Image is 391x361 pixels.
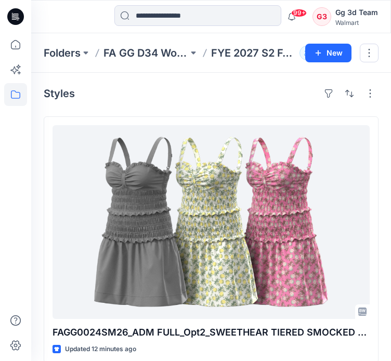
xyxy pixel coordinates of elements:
button: New [305,44,351,62]
a: FAGG0024SM26_ADM FULL_Opt2_SWEETHEAR TIERED SMOCKED MINI DRESS [53,125,370,319]
a: Folders [44,46,81,60]
div: Gg 3d Team [335,6,378,19]
p: Updated 12 minutes ago [65,344,136,355]
button: 4 [299,46,330,60]
div: G3 [312,7,331,26]
a: FA GG D34 Womens Tops and Dresses [103,46,188,60]
h4: Styles [44,87,75,100]
p: FYE 2027 S2 FA GG D34 Womens Tops and Dresses [211,46,296,60]
div: Walmart [335,19,378,26]
span: 99+ [291,9,307,17]
p: FAGG0024SM26_ADM FULL_Opt2_SWEETHEAR TIERED SMOCKED MINI DRESS [53,325,370,340]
